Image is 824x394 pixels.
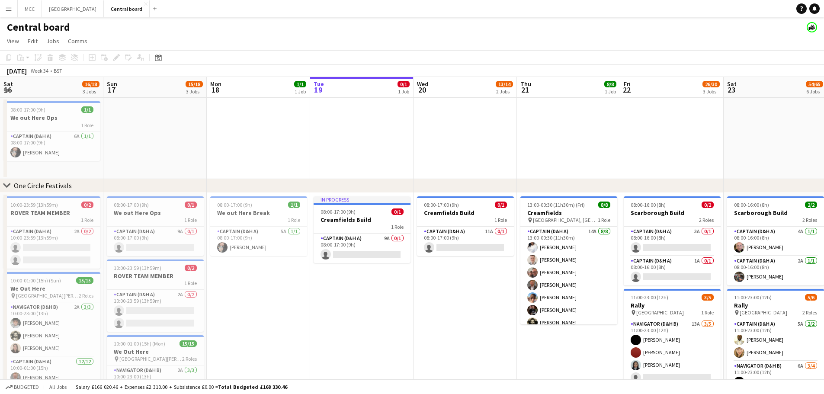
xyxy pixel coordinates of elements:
[727,196,824,285] app-job-card: 08:00-16:00 (8h)2/2Scarborough Build2 RolesCaptain (D&H A)4A1/108:00-16:00 (8h)[PERSON_NAME]Capta...
[622,85,631,95] span: 22
[727,319,824,361] app-card-role: Captain (D&H A)5A2/211:00-23:00 (12h)[PERSON_NAME][PERSON_NAME]
[82,81,99,87] span: 16/18
[29,67,50,74] span: Week 34
[314,196,410,263] app-job-card: In progress08:00-17:00 (9h)0/1Creamfields Build1 RoleCaptain (D&H A)9A0/108:00-17:00 (9h)
[727,209,824,217] h3: Scarborough Build
[295,88,306,95] div: 1 Job
[209,85,221,95] span: 18
[210,209,307,217] h3: We out Here Break
[417,196,514,256] app-job-card: 08:00-17:00 (9h)0/1Creamfields Build1 RoleCaptain (D&H A)11A0/108:00-17:00 (9h)
[106,85,117,95] span: 17
[624,256,721,285] app-card-role: Captain (D&H A)1A0/108:00-16:00 (8h)
[807,22,817,32] app-user-avatar: Henrietta Hovanyecz
[210,80,221,88] span: Mon
[701,309,714,316] span: 1 Role
[726,85,737,95] span: 23
[186,88,202,95] div: 3 Jobs
[14,181,72,190] div: One Circle Festivals
[624,196,721,285] div: 08:00-16:00 (8h)0/2Scarborough Build2 RolesCaptain (D&H A)3A0/108:00-16:00 (8h) Captain (D&H A)1A...
[107,209,204,217] h3: We out Here Ops
[46,37,59,45] span: Jobs
[734,294,772,301] span: 11:00-23:00 (12h)
[727,301,824,309] h3: Rally
[107,259,204,332] app-job-card: 10:00-23:59 (13h59m)0/2ROVER TEAM MEMBER1 RoleCaptain (D&H A)2A0/210:00-23:59 (13h59m)
[727,256,824,285] app-card-role: Captain (D&H A)2A1/108:00-16:00 (8h)[PERSON_NAME]
[520,80,531,88] span: Thu
[598,202,610,208] span: 8/8
[24,35,41,47] a: Edit
[631,202,666,208] span: 08:00-16:00 (8h)
[7,21,70,34] h1: Central board
[107,227,204,256] app-card-role: Captain (D&H A)9A0/108:00-17:00 (9h)
[83,88,99,95] div: 3 Jobs
[218,384,287,390] span: Total Budgeted £168 330.46
[107,80,117,88] span: Sun
[210,196,307,256] div: 08:00-17:00 (9h)1/1We out Here Break1 RoleCaptain (D&H A)5A1/108:00-17:00 (9h)[PERSON_NAME]
[398,88,409,95] div: 1 Job
[184,280,197,286] span: 1 Role
[79,292,93,299] span: 2 Roles
[702,294,714,301] span: 3/5
[42,0,104,17] button: [GEOGRAPHIC_DATA]
[533,217,598,223] span: [GEOGRAPHIC_DATA], [GEOGRAPHIC_DATA]
[520,227,617,344] app-card-role: Captain (D&H A)14A8/813:00-00:30 (11h30m)[PERSON_NAME][PERSON_NAME][PERSON_NAME][PERSON_NAME][PER...
[68,37,87,45] span: Comms
[54,67,62,74] div: BST
[182,356,197,362] span: 2 Roles
[520,196,617,324] div: 13:00-00:30 (11h30m) (Fri)8/8Creamfields [GEOGRAPHIC_DATA], [GEOGRAPHIC_DATA]1 RoleCaptain (D&H A...
[391,208,404,215] span: 0/1
[76,384,287,390] div: Salary £166 020.46 + Expenses £2 310.00 + Subsistence £0.00 =
[520,209,617,217] h3: Creamfields
[43,35,63,47] a: Jobs
[3,196,100,269] app-job-card: 10:00-23:59 (13h59m)0/2ROVER TEAM MEMBER1 RoleCaptain (D&H A)2A0/210:00-23:59 (13h59m)
[417,227,514,256] app-card-role: Captain (D&H A)11A0/108:00-17:00 (9h)
[727,227,824,256] app-card-role: Captain (D&H A)4A1/108:00-16:00 (8h)[PERSON_NAME]
[210,227,307,256] app-card-role: Captain (D&H A)5A1/108:00-17:00 (9h)[PERSON_NAME]
[10,106,45,113] span: 08:00-17:00 (9h)
[7,37,19,45] span: View
[3,131,100,161] app-card-role: Captain (D&H A)6A1/108:00-17:00 (9h)[PERSON_NAME]
[624,301,721,309] h3: Rally
[107,272,204,280] h3: ROVER TEAM MEMBER
[16,292,79,299] span: [GEOGRAPHIC_DATA][PERSON_NAME] [GEOGRAPHIC_DATA]
[107,348,204,356] h3: We Out Here
[28,37,38,45] span: Edit
[48,384,68,390] span: All jobs
[107,196,204,256] app-job-card: 08:00-17:00 (9h)0/1We out Here Ops1 RoleCaptain (D&H A)9A0/108:00-17:00 (9h)
[184,217,197,223] span: 1 Role
[3,101,100,161] app-job-card: 08:00-17:00 (9h)1/1We out Here Ops1 RoleCaptain (D&H A)6A1/108:00-17:00 (9h)[PERSON_NAME]
[2,85,13,95] span: 16
[114,340,165,347] span: 10:00-01:00 (15h) (Mon)
[3,35,22,47] a: View
[416,85,428,95] span: 20
[805,294,817,301] span: 5/6
[417,80,428,88] span: Wed
[312,85,324,95] span: 19
[3,209,100,217] h3: ROVER TEAM MEMBER
[636,309,684,316] span: [GEOGRAPHIC_DATA]
[605,88,616,95] div: 1 Job
[14,384,39,390] span: Budgeted
[81,106,93,113] span: 1/1
[104,0,150,17] button: Central board
[294,81,306,87] span: 1/1
[4,382,40,392] button: Budgeted
[806,88,823,95] div: 6 Jobs
[81,217,93,223] span: 1 Role
[417,209,514,217] h3: Creamfields Build
[699,217,714,223] span: 2 Roles
[527,202,585,208] span: 13:00-00:30 (11h30m) (Fri)
[107,290,204,332] app-card-role: Captain (D&H A)2A0/210:00-23:59 (13h59m)
[76,277,93,284] span: 15/15
[10,277,61,284] span: 10:00-01:00 (15h) (Sun)
[494,217,507,223] span: 1 Role
[631,294,668,301] span: 11:00-23:00 (12h)
[81,202,93,208] span: 0/2
[10,202,58,208] span: 10:00-23:59 (13h59m)
[3,285,100,292] h3: We Out Here
[802,309,817,316] span: 2 Roles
